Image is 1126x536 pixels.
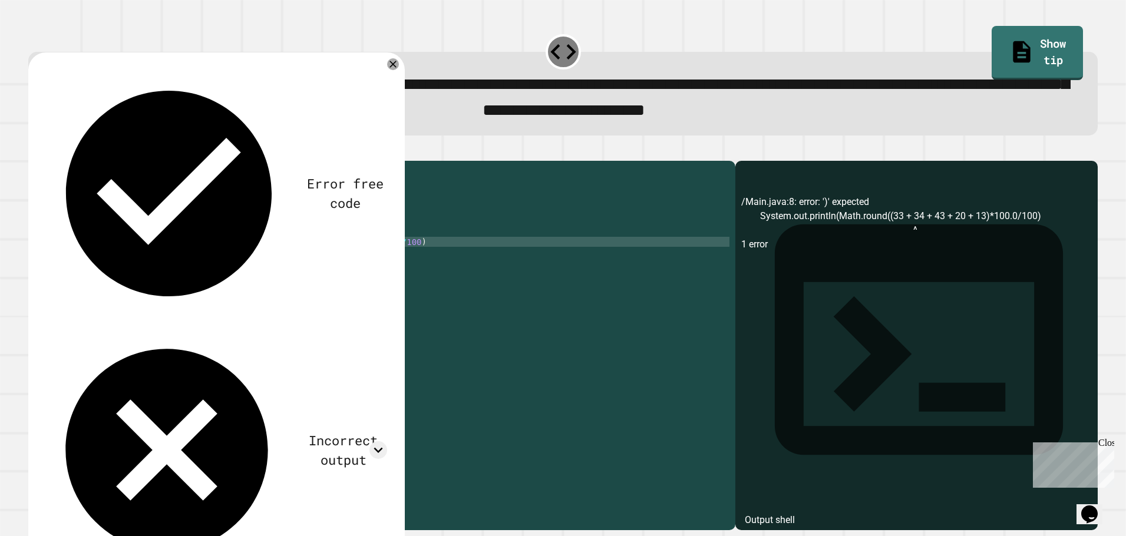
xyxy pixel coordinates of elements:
iframe: chat widget [1077,489,1114,524]
iframe: chat widget [1028,438,1114,488]
div: Chat with us now!Close [5,5,81,75]
div: Incorrect output [300,431,387,469]
div: /Main.java:8: error: ')' expected System.out.println(Math.round((33 + 34 + 43 + 20 + 13)*100.0/10... [741,195,1092,530]
div: Error free code [304,174,387,213]
a: Show tip [992,26,1083,80]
